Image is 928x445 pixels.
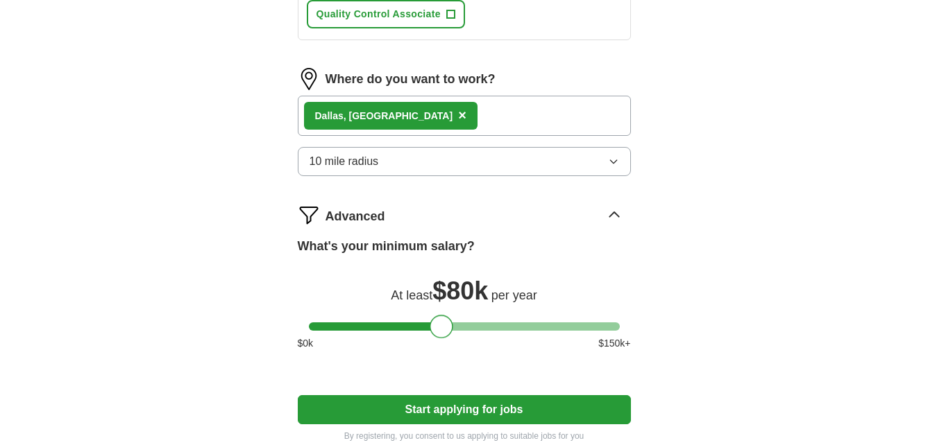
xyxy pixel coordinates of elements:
img: filter [298,204,320,226]
span: $ 150 k+ [598,336,630,351]
span: per year [491,288,537,302]
img: location.png [298,68,320,90]
span: At least [391,288,432,302]
span: × [458,107,466,123]
label: Where do you want to work? [326,70,496,89]
label: What's your minimum salary? [298,237,475,256]
span: $ 0 k [298,336,314,351]
strong: Dall [315,110,333,121]
button: Start applying for jobs [298,395,631,424]
span: $ 80k [432,277,488,305]
span: Quality Control Associate [317,7,441,21]
span: 10 mile radius [310,153,379,170]
p: By registering, you consent to us applying to suitable jobs for you [298,430,631,442]
span: Advanced [326,207,385,226]
div: as, [GEOGRAPHIC_DATA] [315,109,453,123]
button: × [458,105,466,126]
button: 10 mile radius [298,147,631,176]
